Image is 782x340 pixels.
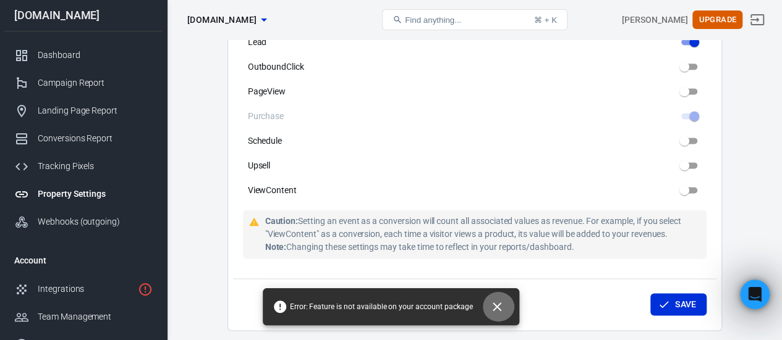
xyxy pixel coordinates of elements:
svg: 1 networks not verified yet [138,282,153,297]
iframe: Intercom live chat [740,280,770,309]
a: Sign out [742,5,772,35]
strong: Caution: [265,216,299,226]
span: Lead [248,36,267,49]
a: Landing Page Report [4,97,163,125]
button: Close [482,292,514,321]
strong: Note: [265,242,287,252]
div: ⌘ + K [534,15,557,25]
span: Schedule [248,135,283,147]
div: [DOMAIN_NAME] [4,10,163,21]
button: [DOMAIN_NAME] [182,9,271,31]
span: Find anything... [405,15,461,25]
span: Upsell [248,159,271,172]
div: Landing Page Report [38,104,153,117]
a: Dashboard [4,41,163,69]
li: Account [4,246,163,275]
div: Webhooks (outgoing) [38,215,153,228]
button: Find anything...⌘ + K [382,9,567,30]
a: Tracking Pixels [4,152,163,180]
a: Conversions Report [4,125,163,152]
div: Conversions Report [38,132,153,145]
div: Property Settings [38,188,153,201]
span: Error: Feature is not available on your account package [273,299,473,314]
div: Setting an event as a conversion will count all associated values as revenue. For example, if you... [265,215,702,254]
span: ViewContent [248,184,297,197]
a: Webhooks (outgoing) [4,208,163,236]
div: Account id: qZaURfLg [622,14,687,27]
span: coachingcollection.com [187,12,257,28]
span: PageView [248,85,286,98]
a: Campaign Report [4,69,163,97]
button: Save [650,293,707,316]
a: Property Settings [4,180,163,208]
span: OutboundClick [248,60,304,73]
div: Tracking Pixels [38,160,153,173]
span: Purchase [248,110,284,123]
div: Campaign Report [38,77,153,89]
div: Dashboard [38,49,153,62]
button: Upgrade [692,10,742,30]
a: Integrations [4,275,163,303]
a: Team Management [4,303,163,331]
div: Team Management [38,310,153,323]
div: Integrations [38,283,133,296]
